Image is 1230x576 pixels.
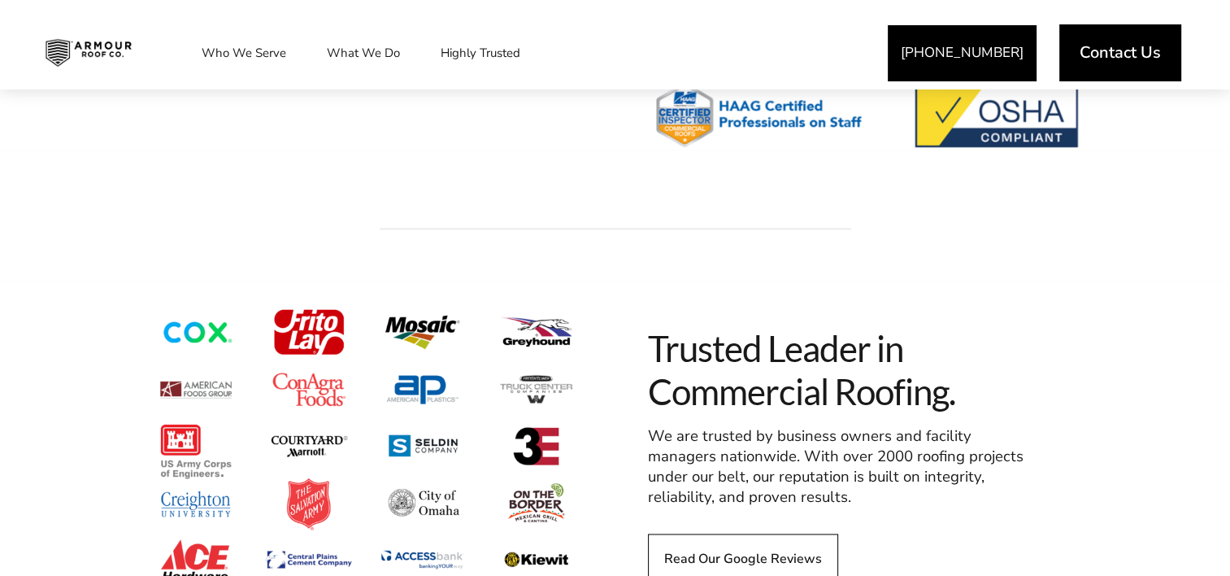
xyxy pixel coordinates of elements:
a: Contact Us [1059,24,1181,81]
img: Industrial and Commercial Roofing Company | Armour Roof Co. [33,33,145,73]
a: [PHONE_NUMBER] [888,25,1037,81]
span: Trusted Leader in Commercial Roofing. [648,327,1038,413]
a: Highly Trusted [424,33,537,73]
a: Who We Serve [185,33,302,73]
span: Read Our Google Reviews [664,550,822,565]
span: Contact Us [1080,45,1161,61]
a: What We Do [311,33,416,73]
span: We are trusted by business owners and facility managers nationwide. With over 2000 roofing projec... [648,425,1024,508]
